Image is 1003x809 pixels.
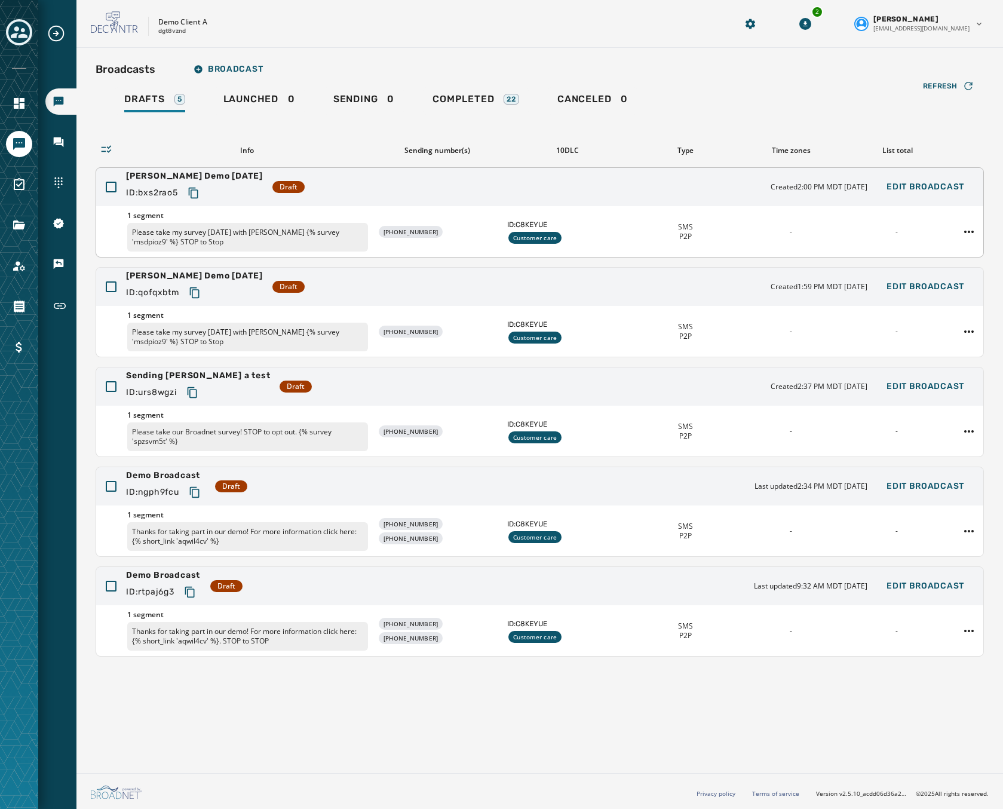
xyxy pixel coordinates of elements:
div: 22 [504,94,519,105]
button: User settings [849,10,989,38]
span: Sending [PERSON_NAME] a test [126,370,270,382]
button: Edit Broadcast [877,375,974,399]
span: Completed [433,93,494,105]
a: Navigate to Surveys [6,171,32,198]
p: Thanks for taking part in our demo! For more information click here: {% short_link 'aqwil4cv' %}.... [127,622,368,651]
span: 1 segment [127,311,368,320]
div: Customer care [508,531,562,543]
a: Navigate to Files [6,212,32,238]
span: ID: C8KEYUE [507,419,627,429]
span: SMS [678,422,693,431]
div: 5 [174,94,185,105]
span: P2P [679,531,692,541]
span: Created 2:37 PM MDT [DATE] [771,382,867,391]
div: 0 [557,93,628,112]
p: dgt8vznd [158,27,186,36]
span: [EMAIL_ADDRESS][DOMAIN_NAME] [873,24,970,33]
button: Copy text to clipboard [183,182,204,204]
button: Demo Broadcast action menu [959,621,979,641]
a: Sending0 [324,87,404,115]
span: Draft [280,182,297,192]
span: SMS [678,222,693,232]
div: [PHONE_NUMBER] [379,425,443,437]
span: ID: qofqxbtm [126,287,179,299]
p: Demo Client A [158,17,207,27]
span: Draft [222,482,240,491]
a: Navigate to Short Links [45,292,76,320]
div: Type [637,146,734,155]
span: ID: rtpaj6g3 [126,586,174,598]
span: Drafts [124,93,165,105]
div: - [743,526,839,536]
p: Thanks for taking part in our demo! For more information click here:{% short_link 'aqwil4cv' %} [127,522,368,551]
div: - [849,427,945,436]
div: List total [849,146,946,155]
span: v2.5.10_acdd06d36a2d477687e21de5ea907d8c03850ae9 [839,789,906,798]
span: 1 segment [127,211,368,220]
div: [PHONE_NUMBER] [379,532,443,544]
span: ID: bxs2rao5 [126,187,178,199]
button: Sending Justin a test action menu [959,422,979,441]
button: Edit Broadcast [877,474,974,498]
button: Copy text to clipboard [182,382,203,403]
a: Canceled0 [548,87,637,115]
button: Edit Broadcast [877,275,974,299]
button: Download Menu [795,13,816,35]
span: ID: C8KEYUE [507,320,627,329]
span: P2P [679,431,692,441]
span: Edit Broadcast [887,282,964,292]
button: Manage global settings [740,13,761,35]
span: Demo Broadcast [126,569,201,581]
div: [PHONE_NUMBER] [379,632,443,644]
span: Last updated 9:32 AM MDT [DATE] [754,581,867,591]
span: ID: urs8wgzi [126,387,177,399]
span: 1 segment [127,410,368,420]
span: Launched [223,93,278,105]
div: Info [127,146,367,155]
span: Version [816,789,906,798]
span: ID: C8KEYUE [507,519,627,529]
div: - [743,327,839,336]
p: Please take our Broadnet survey! STOP to opt out. {% survey 'spzsvm5t' %} [127,422,368,451]
span: Created 2:00 PM MDT [DATE] [771,182,867,192]
button: Edit Broadcast [877,175,974,199]
button: Expand sub nav menu [47,24,75,43]
div: Customer care [508,431,562,443]
span: ID: C8KEYUE [507,220,627,229]
div: Sending number(s) [377,146,498,155]
div: Customer care [508,232,562,244]
span: SMS [678,621,693,631]
div: [PHONE_NUMBER] [379,618,443,630]
div: 0 [333,93,394,112]
div: 0 [223,93,295,112]
button: Broadcast [184,57,272,81]
span: Created 1:59 PM MDT [DATE] [771,282,867,292]
div: [PHONE_NUMBER] [379,518,443,530]
a: Completed22 [423,87,529,115]
a: Navigate to Messaging [6,131,32,157]
div: - [849,626,945,636]
p: Please take my survey [DATE] with [PERSON_NAME] {% survey 'msdpioz9' %} STOP to Stop [127,323,368,351]
span: P2P [679,232,692,241]
span: 1 segment [127,510,368,520]
div: - [743,227,839,237]
a: Launched0 [214,87,305,115]
a: Drafts5 [115,87,195,115]
a: Navigate to Keywords & Responders [45,251,76,277]
span: Edit Broadcast [887,182,964,192]
div: 2 [811,6,823,18]
span: Refresh [923,81,958,91]
span: © 2025 All rights reserved. [916,789,989,798]
span: Sending [333,93,378,105]
button: Edit Broadcast [877,574,974,598]
div: Customer care [508,631,562,643]
span: Draft [280,282,297,292]
a: Navigate to Inbox [45,129,76,155]
span: [PERSON_NAME] Demo [DATE] [126,270,263,282]
div: - [849,526,945,536]
span: [PERSON_NAME] Demo [DATE] [126,170,263,182]
a: Privacy policy [697,789,735,798]
a: Navigate to Broadcasts [45,88,76,115]
button: Copy text to clipboard [184,282,205,304]
span: Canceled [557,93,611,105]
